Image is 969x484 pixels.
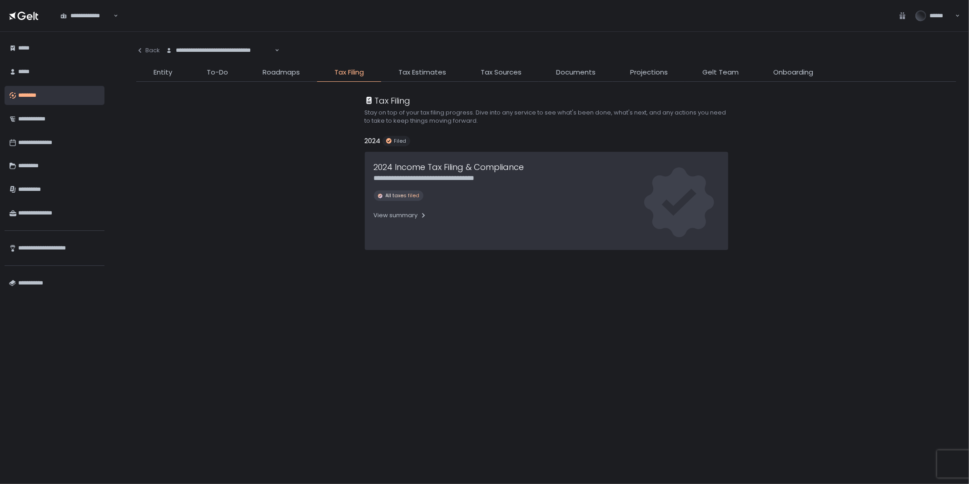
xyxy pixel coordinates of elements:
[374,211,427,220] div: View summary
[160,41,279,60] div: Search for option
[55,6,118,25] div: Search for option
[374,208,427,223] button: View summary
[207,67,228,78] span: To-Do
[334,67,364,78] span: Tax Filing
[398,67,446,78] span: Tax Estimates
[556,67,596,78] span: Documents
[394,138,407,145] span: Filed
[630,67,668,78] span: Projections
[263,67,300,78] span: Roadmaps
[365,109,728,125] h2: Stay on top of your tax filing progress. Dive into any service to see what's been done, what's ne...
[386,192,420,199] span: All taxes filed
[374,161,524,173] h1: 2024 Income Tax Filing & Compliance
[136,46,160,55] div: Back
[481,67,522,78] span: Tax Sources
[773,67,813,78] span: Onboarding
[136,41,160,60] button: Back
[365,95,411,107] div: Tax Filing
[112,11,113,20] input: Search for option
[702,67,739,78] span: Gelt Team
[154,67,172,78] span: Entity
[365,136,381,146] h2: 2024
